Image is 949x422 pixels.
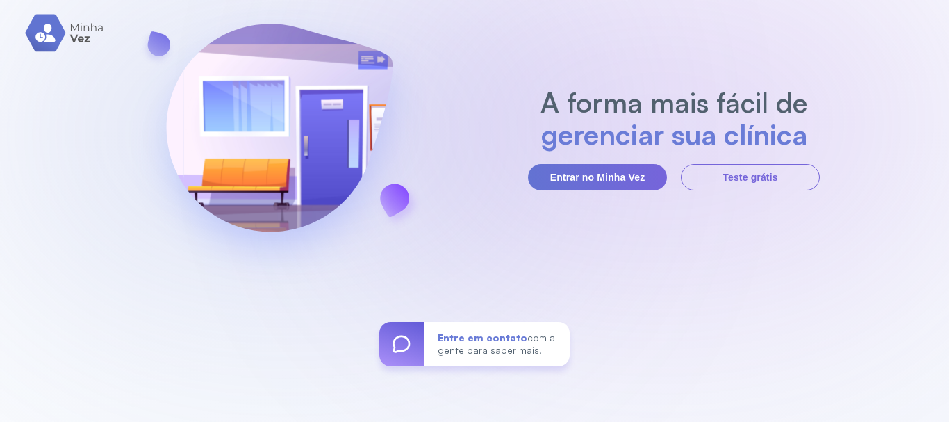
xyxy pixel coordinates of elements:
h2: A forma mais fácil de [534,86,815,118]
span: Entre em contato [438,332,527,343]
button: Teste grátis [681,164,820,190]
a: Entre em contatocom a gente para saber mais! [379,322,570,366]
button: Entrar no Minha Vez [528,164,667,190]
div: com a gente para saber mais! [424,322,570,366]
img: logo.svg [25,14,105,52]
h2: gerenciar sua clínica [534,118,815,150]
